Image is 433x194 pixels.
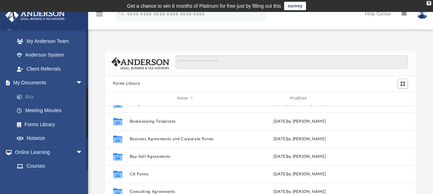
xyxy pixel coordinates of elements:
[76,145,90,160] span: arrow_drop_down
[10,159,90,173] a: Courses
[3,8,67,22] img: Anderson Advisors Platinum Portal
[10,104,93,118] a: Meeting Minutes
[95,13,104,18] a: menu
[5,76,93,90] a: My Documentsarrow_drop_down
[129,154,241,159] button: Buy-Sell Agreements
[129,137,241,141] button: Business Agreements and Corporate Forms
[417,9,428,19] img: User Pic
[244,171,355,177] div: [DATE] by [PERSON_NAME]
[427,1,431,5] div: close
[127,2,281,10] div: Get a chance to win 6 months of Platinum for free just by filling out this
[129,102,241,106] button: Assignments of Interest
[76,76,90,90] span: arrow_drop_down
[244,153,355,160] div: [DATE] by [PERSON_NAME]
[398,79,408,89] button: Switch to Grid View
[10,48,90,62] a: Anderson System
[244,101,355,107] div: [DATE] by [PERSON_NAME]
[129,189,241,194] button: Consulting Agreements
[244,136,355,142] div: [DATE] by [PERSON_NAME]
[109,95,126,102] div: id
[5,145,90,159] a: Online Learningarrow_drop_down
[10,62,90,76] a: Client Referrals
[244,118,355,124] div: [DATE] by [PERSON_NAME]
[10,90,93,104] a: Box
[10,131,93,145] a: Notarize
[358,95,408,102] div: id
[10,117,90,131] a: Forms Library
[118,9,126,17] i: search
[113,80,140,87] button: Forms Library
[129,172,241,176] button: CA Forms
[244,95,355,102] div: Modified
[129,119,241,124] button: Bookkeeping Templates
[284,2,306,10] a: survey
[129,95,240,102] div: Name
[10,34,86,48] a: My Anderson Team
[95,10,104,18] i: menu
[176,56,408,69] input: Search files and folders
